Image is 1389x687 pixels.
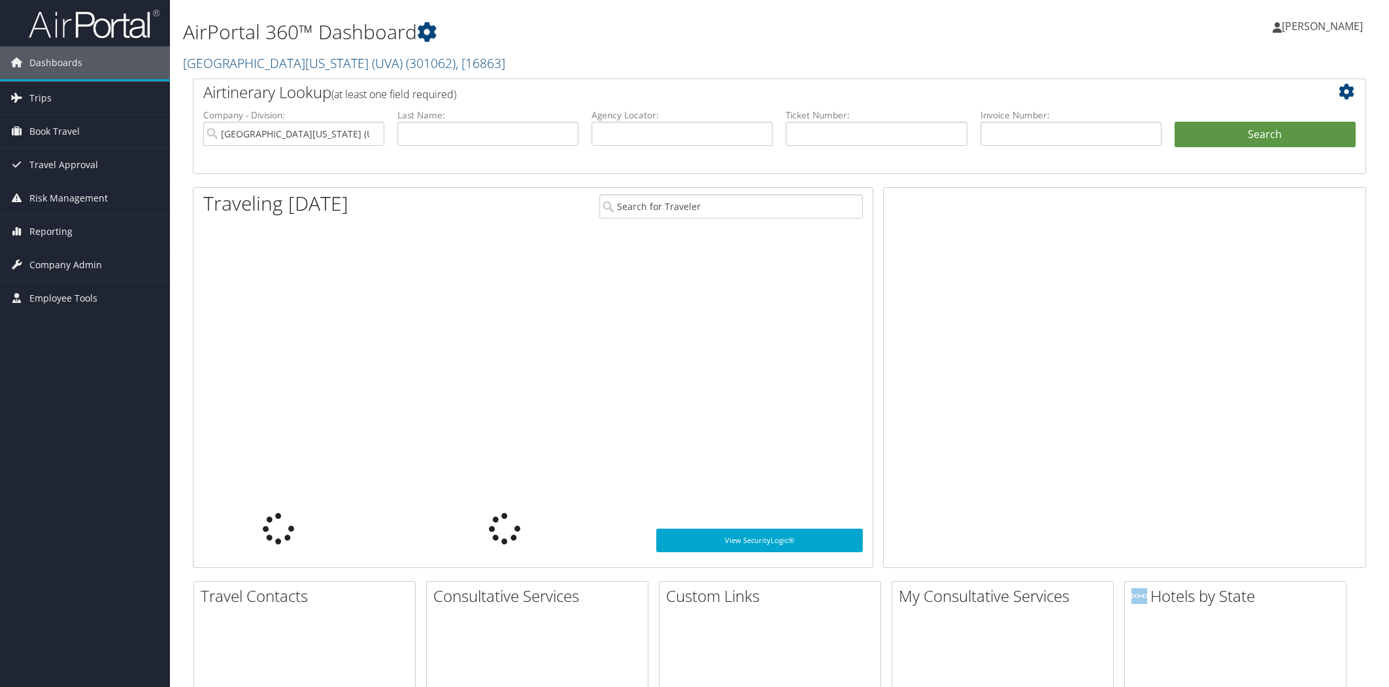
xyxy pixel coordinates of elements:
[29,46,82,79] span: Dashboards
[203,109,384,122] label: Company - Division:
[29,182,108,215] span: Risk Management
[899,585,1113,607] h2: My Consultative Services
[29,9,159,39] img: airportal-logo.png
[331,87,456,101] span: (at least one field required)
[29,282,97,315] span: Employee Tools
[406,54,456,72] span: ( 301062 )
[433,585,648,607] h2: Consultative Services
[980,109,1162,122] label: Invoice Number:
[1131,588,1147,604] img: domo-logo.png
[203,190,348,217] h1: Traveling [DATE]
[203,81,1258,103] h2: Airtinerary Lookup
[29,149,98,181] span: Travel Approval
[29,249,102,281] span: Company Admin
[29,115,80,148] span: Book Travel
[786,109,967,122] label: Ticket Number:
[397,109,578,122] label: Last Name:
[599,194,863,219] input: Search for Traveler
[666,585,880,607] h2: Custom Links
[1131,585,1346,607] h2: Hotels by State
[201,585,415,607] h2: Travel Contacts
[592,109,773,122] label: Agency Locator:
[183,18,979,46] h1: AirPortal 360™ Dashboard
[656,529,863,552] a: View SecurityLogic®
[456,54,505,72] span: , [ 16863 ]
[1175,122,1356,148] button: Search
[29,215,73,248] span: Reporting
[1273,7,1376,46] a: [PERSON_NAME]
[183,54,505,72] a: [GEOGRAPHIC_DATA][US_STATE] (UVA)
[1282,19,1363,33] span: [PERSON_NAME]
[29,82,52,114] span: Trips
